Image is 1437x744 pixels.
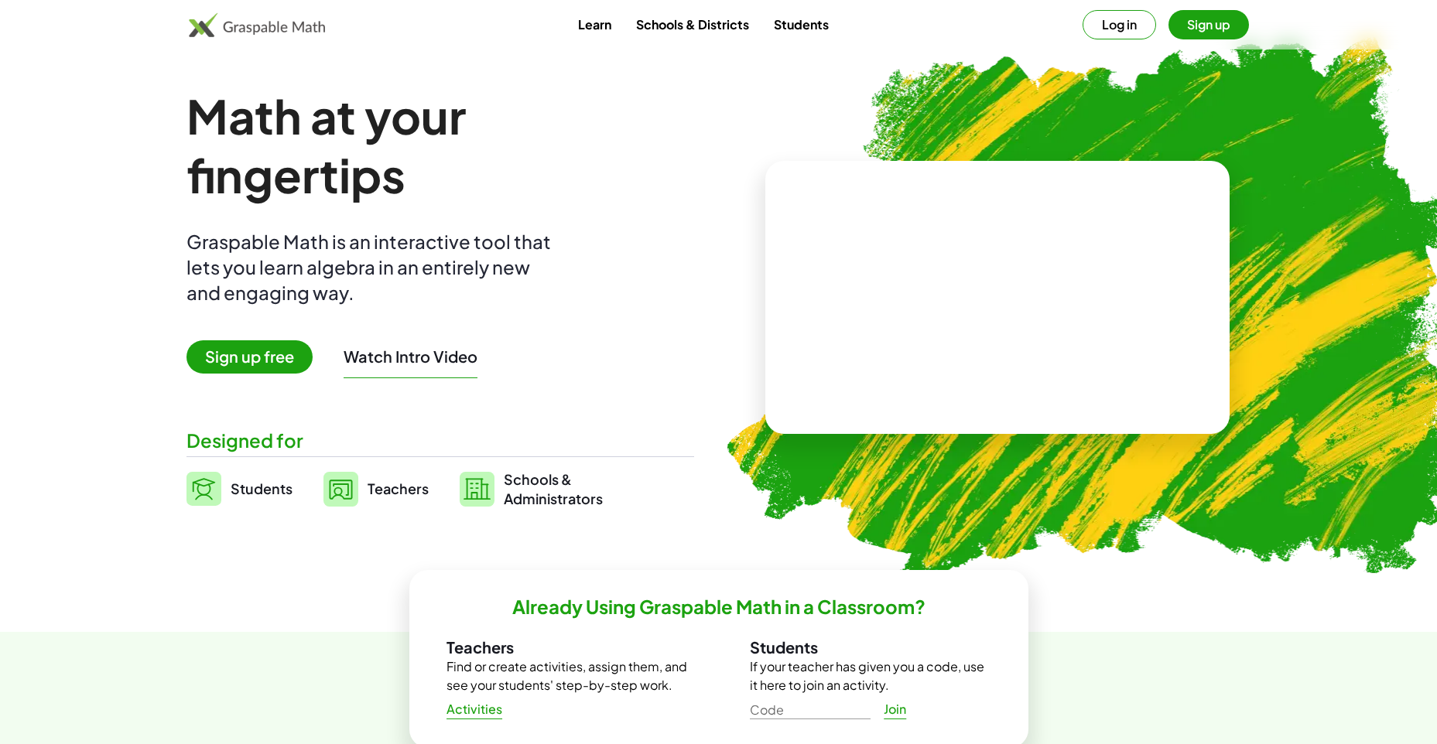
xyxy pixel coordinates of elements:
[186,469,293,508] a: Students
[186,472,221,506] img: svg%3e
[504,469,603,508] span: Schools & Administrators
[186,340,313,374] span: Sign up free
[761,10,841,39] a: Students
[186,229,558,305] div: Graspable Math is an interactive tool that lets you learn algebra in an entirely new and engaging...
[1168,10,1249,39] button: Sign up
[460,469,603,508] a: Schools &Administrators
[884,701,907,718] span: Join
[871,695,920,723] a: Join
[750,637,991,657] h3: Students
[1083,10,1156,39] button: Log in
[750,657,991,695] p: If your teacher has given you a code, use it here to join an activity.
[186,87,679,204] h1: Math at your fingertips
[566,10,624,39] a: Learn
[323,469,429,508] a: Teachers
[434,695,515,723] a: Activities
[624,10,761,39] a: Schools & Districts
[512,595,925,619] h2: Already Using Graspable Math in a Classroom?
[446,637,688,657] h3: Teachers
[344,346,477,367] button: Watch Intro Video
[231,480,293,497] span: Students
[881,240,1114,356] video: What is this? This is dynamic math notation. Dynamic math notation plays a central role in how Gr...
[323,472,358,507] img: svg%3e
[446,657,688,695] p: Find or create activities, assign them, and see your students' step-by-step work.
[460,472,494,507] img: svg%3e
[368,480,429,497] span: Teachers
[186,428,694,453] div: Designed for
[446,701,503,718] span: Activities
